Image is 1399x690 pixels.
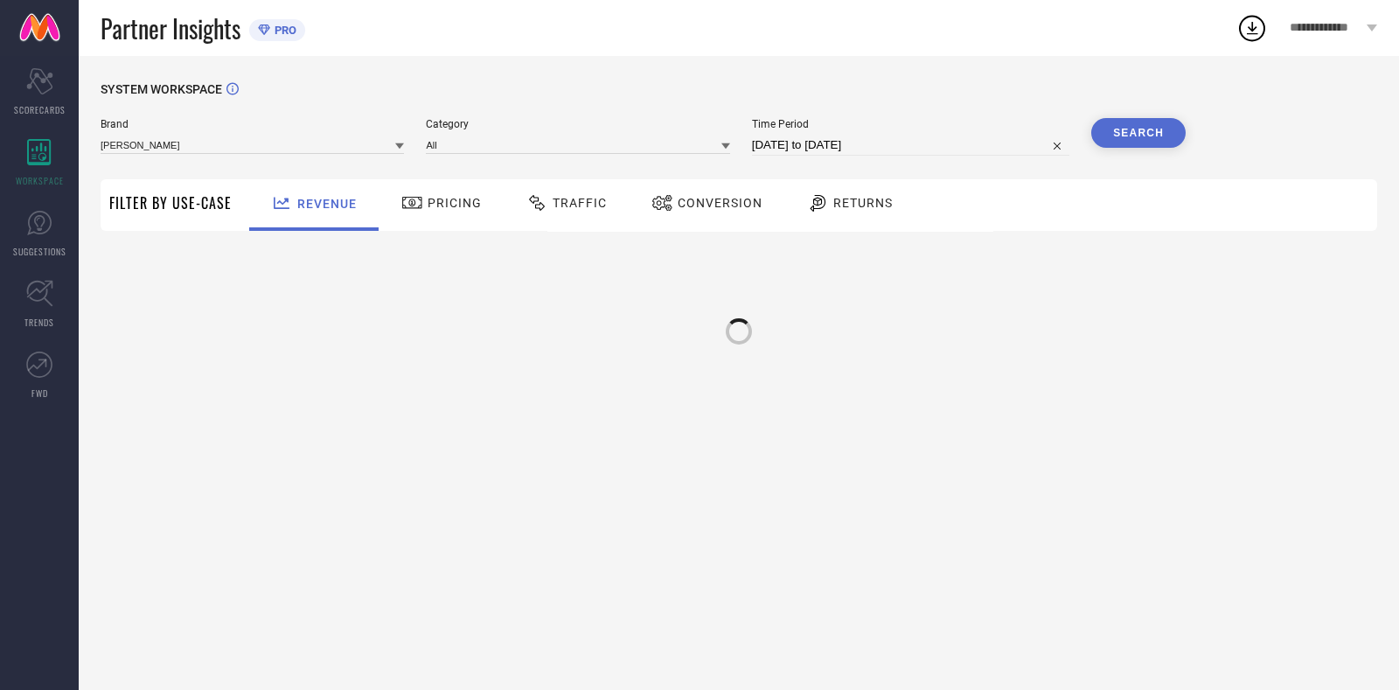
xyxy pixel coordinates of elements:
span: Brand [101,118,404,130]
span: SYSTEM WORKSPACE [101,82,222,96]
span: Revenue [297,197,357,211]
span: Partner Insights [101,10,240,46]
span: FWD [31,387,48,400]
span: SCORECARDS [14,103,66,116]
div: Open download list [1236,12,1268,44]
span: Time Period [752,118,1069,130]
span: Category [426,118,729,130]
span: WORKSPACE [16,174,64,187]
span: Conversion [678,196,762,210]
span: TRENDS [24,316,54,329]
span: Pricing [428,196,482,210]
span: PRO [270,24,296,37]
span: SUGGESTIONS [13,245,66,258]
span: Returns [833,196,893,210]
button: Search [1091,118,1186,148]
span: Traffic [553,196,607,210]
input: Select time period [752,135,1069,156]
span: Filter By Use-Case [109,192,232,213]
